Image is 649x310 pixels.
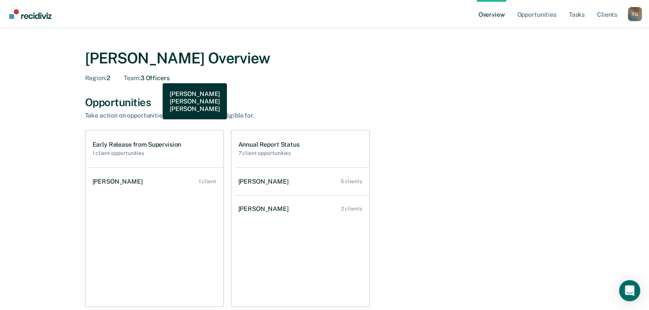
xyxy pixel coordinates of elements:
[341,206,362,212] div: 2 clients
[238,178,292,185] div: [PERSON_NAME]
[238,205,292,213] div: [PERSON_NAME]
[341,178,362,185] div: 5 clients
[235,196,369,221] a: [PERSON_NAME] 2 clients
[85,96,564,109] div: Opportunities
[238,150,300,156] h2: 7 client opportunities
[198,178,216,185] div: 1 client
[85,74,110,82] div: 2
[93,178,146,185] div: [PERSON_NAME]
[85,49,564,67] div: [PERSON_NAME] Overview
[619,280,640,301] div: Open Intercom Messenger
[85,112,393,119] div: Take action on opportunities that clients may be eligible for.
[124,74,169,82] div: 3 Officers
[93,150,182,156] h2: 1 client opportunities
[89,169,223,194] a: [PERSON_NAME] 1 client
[9,9,52,19] img: Recidiviz
[93,141,182,148] h1: Early Release from Supervision
[235,169,369,194] a: [PERSON_NAME] 5 clients
[628,7,642,21] div: T G
[628,7,642,21] button: Profile dropdown button
[85,74,107,81] span: Region :
[124,74,140,81] span: Team :
[238,141,300,148] h1: Annual Report Status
